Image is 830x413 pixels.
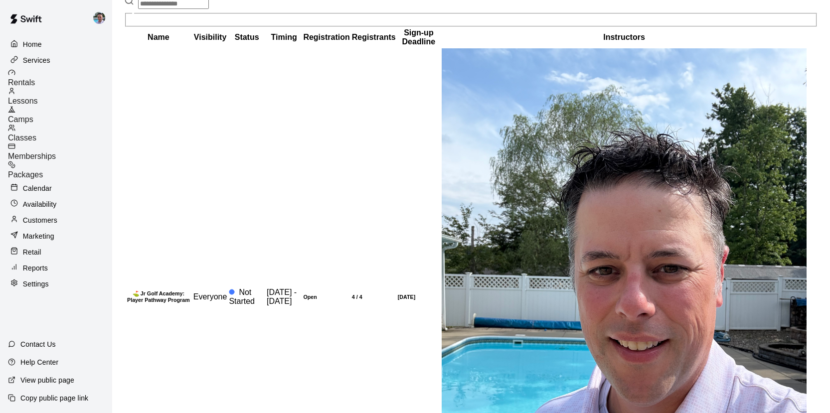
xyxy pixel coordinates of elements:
b: Timing [271,33,297,41]
b: Status [235,33,259,41]
span: Not Started [229,288,255,305]
p: Copy public page link [20,393,88,403]
div: Ryan Goehring [91,8,112,28]
a: Rentals [8,69,112,87]
p: Retail [23,247,41,257]
a: Calendar [8,181,104,196]
p: Settings [23,279,49,289]
span: Camps [8,115,33,124]
span: Lessons [8,97,38,105]
b: Sign-up Deadline [402,28,436,46]
a: Memberships [8,142,112,161]
b: Visibility [194,33,227,41]
a: Reports [8,261,104,275]
b: Registrants [352,33,396,41]
span: Classes [8,134,36,142]
a: Camps [8,106,112,124]
p: Availability [23,199,57,209]
b: Registration [303,33,349,41]
span: Rentals [8,78,35,87]
p: Reports [23,263,48,273]
b: Name [148,33,169,41]
p: Home [23,39,42,49]
a: Settings [8,276,104,291]
a: Packages [8,161,112,179]
span: Packages [8,170,43,179]
a: Services [8,53,104,68]
p: Contact Us [20,339,56,349]
a: Availability [8,197,104,212]
p: Help Center [20,357,58,367]
h6: ⛳ Jr Golf Academy: Player Pathway Program [126,290,191,303]
p: View public page [20,375,74,385]
p: Services [23,55,50,65]
a: Classes [8,124,112,142]
h6: 4 / 4 [352,294,396,300]
a: Retail [8,245,104,260]
p: Customers [23,215,57,225]
span: Memberships [8,152,56,160]
a: Customers [8,213,104,228]
p: Marketing [23,231,54,241]
h6: Open [303,294,349,300]
a: Lessons [8,87,112,106]
div: This service is visible to all of your customers [193,292,227,301]
b: Instructors [603,33,645,41]
img: Ryan Goehring [93,12,105,24]
a: Marketing [8,229,104,244]
span: Everyone [193,292,227,301]
a: Home [8,37,104,52]
p: Calendar [23,183,52,193]
h6: [DATE] [398,294,440,300]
